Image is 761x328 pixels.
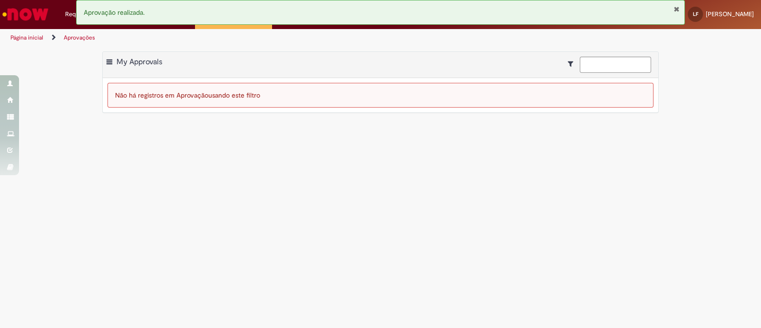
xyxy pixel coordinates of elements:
span: Aprovação realizada. [84,8,145,17]
div: Não há registros em Aprovação [107,83,654,108]
button: Fechar Notificação [673,5,680,13]
img: ServiceNow [1,5,50,24]
span: Requisições [65,10,98,19]
span: usando este filtro [208,91,260,99]
span: LF [693,11,698,17]
span: My Approvals [117,57,162,67]
i: Mostrar filtros para: Suas Solicitações [568,60,578,67]
span: [PERSON_NAME] [706,10,754,18]
a: Aprovações [64,34,95,41]
ul: Trilhas de página [7,29,500,47]
a: Página inicial [10,34,43,41]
